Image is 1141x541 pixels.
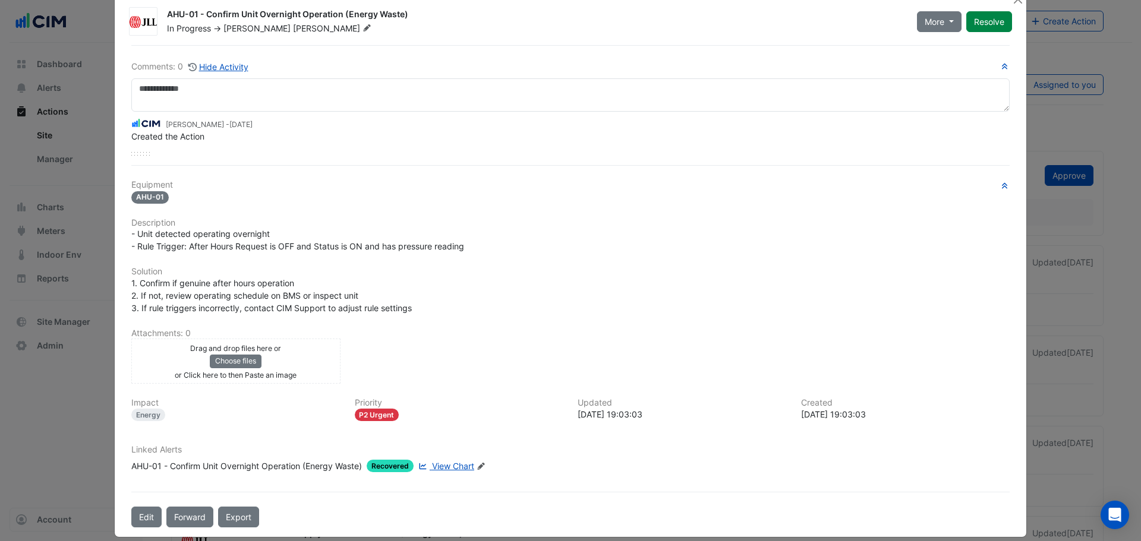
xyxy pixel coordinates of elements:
span: 2025-08-25 19:03:03 [229,120,253,129]
small: or Click here to then Paste an image [175,371,297,379]
h6: Impact [131,398,341,408]
a: View Chart [416,460,474,472]
span: More [925,15,944,28]
small: Drag and drop files here or [190,344,281,353]
span: View Chart [432,461,474,471]
span: - Unit detected operating overnight - Rule Trigger: After Hours Request is OFF and Status is ON a... [131,229,464,251]
h6: Equipment [131,180,1010,190]
div: Energy [131,409,165,421]
span: Created the Action [131,131,204,141]
span: [PERSON_NAME] [223,23,291,33]
div: Open Intercom Messenger [1101,501,1129,529]
div: AHU-01 - Confirm Unit Overnight Operation (Energy Waste) [167,8,903,23]
div: Comments: 0 [131,60,249,74]
div: AHU-01 - Confirm Unit Overnight Operation (Energy Waste) [131,460,362,472]
span: Recovered [367,460,414,472]
h6: Linked Alerts [131,445,1010,455]
h6: Updated [578,398,787,408]
h6: Attachments: 0 [131,328,1010,338]
span: -> [213,23,221,33]
button: Hide Activity [188,60,249,74]
button: Forward [166,507,213,527]
h6: Created [801,398,1010,408]
span: 1. Confirm if genuine after hours operation 2. If not, review operating schedule on BMS or inspec... [131,278,412,313]
img: JLL LaSalle [130,16,157,28]
span: AHU-01 [131,191,169,204]
h6: Solution [131,267,1010,277]
img: CIM [131,117,161,130]
button: Resolve [966,11,1012,32]
button: More [917,11,962,32]
div: P2 Urgent [355,409,399,421]
div: [DATE] 19:03:03 [578,408,787,420]
small: [PERSON_NAME] - [166,119,253,130]
h6: Priority [355,398,564,408]
h6: Description [131,218,1010,228]
span: In Progress [167,23,211,33]
fa-icon: Edit Linked Alerts [477,462,486,471]
button: Choose files [210,355,261,368]
button: Edit [131,507,162,527]
div: [DATE] 19:03:03 [801,408,1010,420]
span: [PERSON_NAME] [293,23,374,34]
a: Export [218,507,259,527]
